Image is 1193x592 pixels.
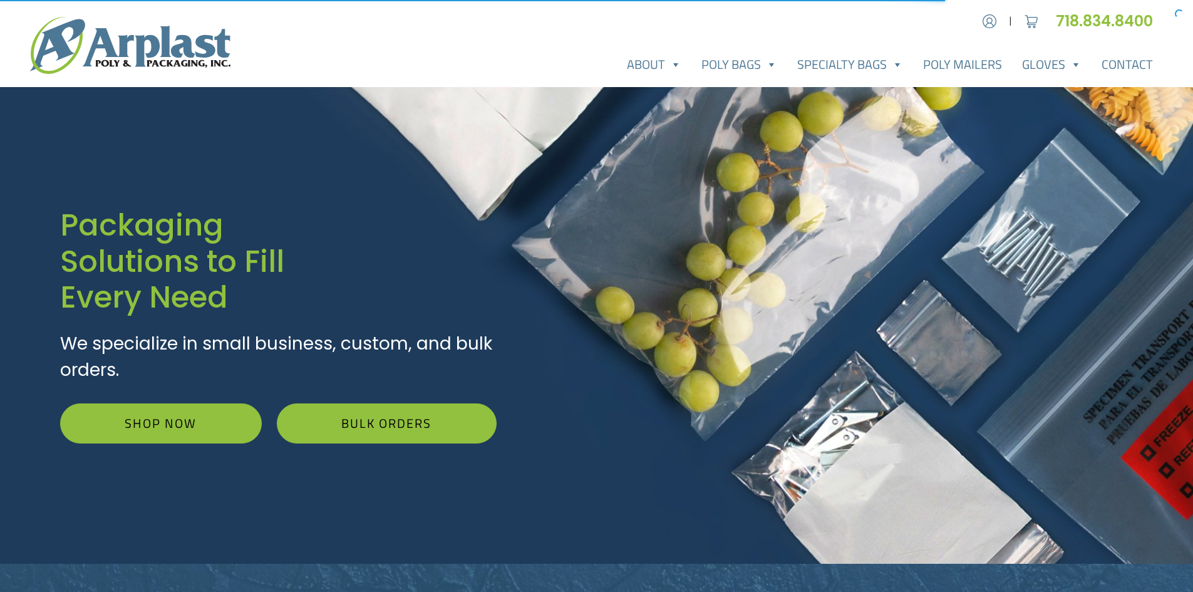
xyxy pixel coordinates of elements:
a: Specialty Bags [787,52,913,77]
a: Shop Now [60,403,262,444]
a: Poly Mailers [913,52,1012,77]
a: Bulk Orders [277,403,497,444]
a: About [617,52,691,77]
a: 718.834.8400 [1056,11,1163,31]
a: Poly Bags [691,52,787,77]
img: logo [30,17,230,74]
a: Contact [1092,52,1163,77]
p: We specialize in small business, custom, and bulk orders. [60,331,497,383]
a: Gloves [1012,52,1092,77]
h1: Packaging Solutions to Fill Every Need [60,207,497,316]
span: | [1009,14,1012,29]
